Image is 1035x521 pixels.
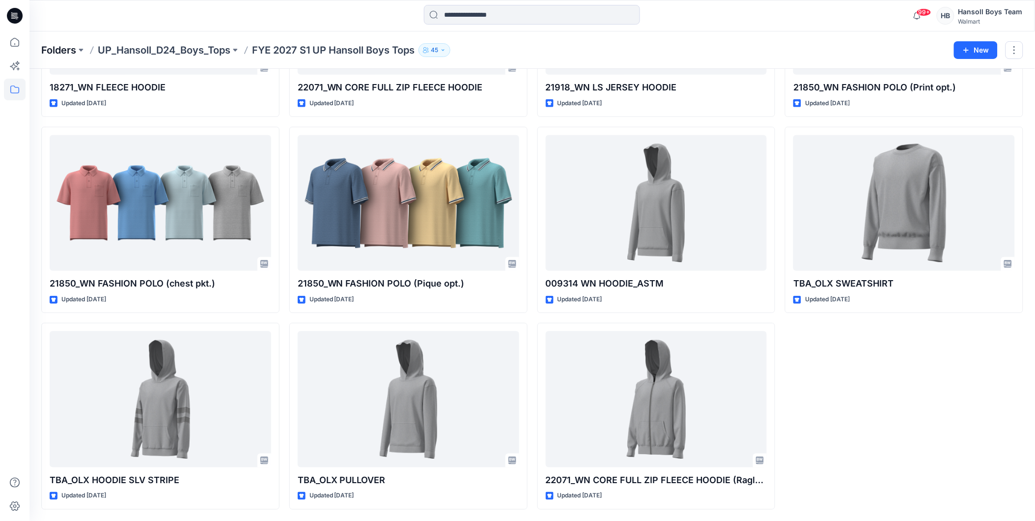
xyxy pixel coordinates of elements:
p: 21850_WN FASHION POLO (Print opt.) [793,81,1015,94]
a: 21850_WN FASHION POLO (chest pkt.) [50,135,271,271]
p: Updated [DATE] [61,491,106,501]
a: 21850_WN FASHION POLO (Pique opt.) [298,135,519,271]
p: Updated [DATE] [61,294,106,305]
p: Updated [DATE] [558,98,602,109]
div: Hansoll Boys Team [958,6,1023,18]
a: UP_Hansoll_D24_Boys_Tops [98,43,230,57]
p: 21850_WN FASHION POLO (Pique opt.) [298,277,519,290]
p: Updated [DATE] [805,98,850,109]
p: Updated [DATE] [558,294,602,305]
p: Updated [DATE] [61,98,106,109]
p: 21918_WN LS JERSEY HOODIE [546,81,767,94]
p: 22071_WN CORE FULL ZIP FLEECE HOODIE (Raglan opt) [546,473,767,487]
a: 009314 WN HOODIE_ASTM [546,135,767,271]
p: TBA_OLX HOODIE SLV STRIPE [50,473,271,487]
p: 009314 WN HOODIE_ASTM [546,277,767,290]
button: New [954,41,998,59]
p: Updated [DATE] [309,491,354,501]
p: 45 [431,45,438,56]
div: Walmart [958,18,1023,25]
p: 22071_WN CORE FULL ZIP FLEECE HOODIE [298,81,519,94]
a: TBA_OLX PULLOVER [298,331,519,467]
button: 45 [419,43,450,57]
p: Updated [DATE] [805,294,850,305]
a: 22071_WN CORE FULL ZIP FLEECE HOODIE (Raglan opt) [546,331,767,467]
p: Updated [DATE] [309,294,354,305]
span: 99+ [917,8,931,16]
p: Updated [DATE] [309,98,354,109]
p: 18271_WN FLEECE HOODIE [50,81,271,94]
p: FYE 2027 S1 UP Hansoll Boys Tops [252,43,415,57]
p: TBA_OLX PULLOVER [298,473,519,487]
p: Updated [DATE] [558,491,602,501]
div: HB [937,7,954,25]
a: Folders [41,43,76,57]
p: 21850_WN FASHION POLO (chest pkt.) [50,277,271,290]
p: TBA_OLX SWEATSHIRT [793,277,1015,290]
a: TBA_OLX SWEATSHIRT [793,135,1015,271]
a: TBA_OLX HOODIE SLV STRIPE [50,331,271,467]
